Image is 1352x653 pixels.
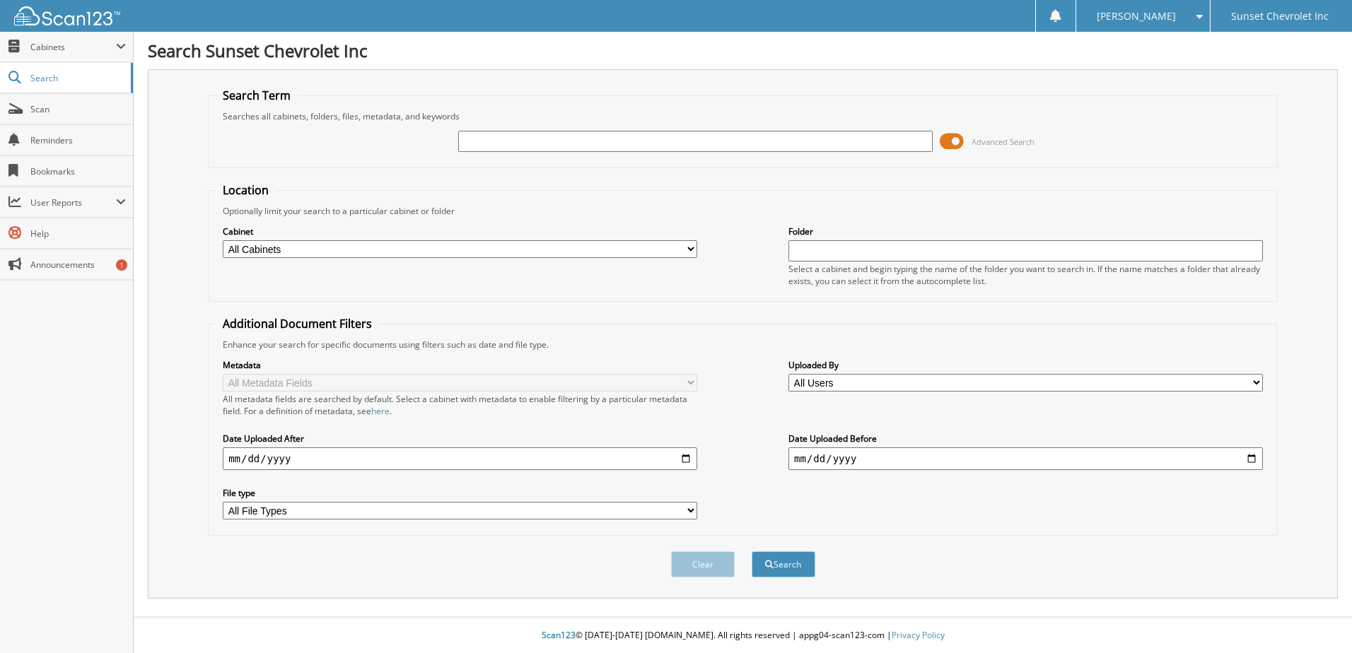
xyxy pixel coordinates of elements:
label: Metadata [223,359,697,371]
legend: Additional Document Filters [216,316,379,331]
div: All metadata fields are searched by default. Select a cabinet with metadata to enable filtering b... [223,393,697,417]
span: [PERSON_NAME] [1097,12,1176,20]
span: Sunset Chevrolet Inc [1231,12,1329,20]
label: Date Uploaded Before [788,433,1263,445]
h1: Search Sunset Chevrolet Inc [148,39,1338,62]
div: 1 [116,259,127,271]
label: File type [223,487,697,499]
label: Folder [788,225,1263,237]
legend: Location [216,182,276,198]
span: Help [30,228,126,240]
img: scan123-logo-white.svg [14,6,120,25]
div: Searches all cabinets, folders, files, metadata, and keywords [216,110,1270,122]
span: Search [30,72,124,84]
span: Cabinets [30,41,116,53]
input: end [788,447,1263,470]
input: start [223,447,697,470]
div: Select a cabinet and begin typing the name of the folder you want to search in. If the name match... [788,263,1263,287]
a: Privacy Policy [892,629,945,641]
label: Uploaded By [788,359,1263,371]
span: Scan123 [542,629,576,641]
span: Reminders [30,134,126,146]
label: Date Uploaded After [223,433,697,445]
button: Clear [671,551,735,577]
label: Cabinet [223,225,697,237]
div: Enhance your search for specific documents using filters such as date and file type. [216,339,1270,351]
div: © [DATE]-[DATE] [DOMAIN_NAME]. All rights reserved | appg04-scan123-com | [134,618,1352,653]
div: Optionally limit your search to a particular cabinet or folder [216,205,1270,217]
button: Search [752,551,815,577]
span: Scan [30,103,126,115]
span: Bookmarks [30,165,126,177]
legend: Search Term [216,88,298,103]
a: here [371,405,390,417]
span: Advanced Search [972,136,1035,147]
span: Announcements [30,259,126,271]
span: User Reports [30,196,116,208]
